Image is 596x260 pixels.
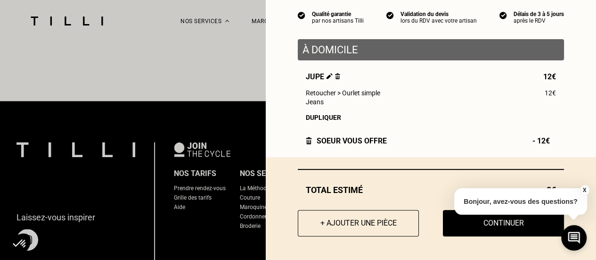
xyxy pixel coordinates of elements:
div: après le RDV [514,17,564,24]
img: Éditer [327,73,333,79]
button: Continuer [443,210,564,236]
button: X [580,185,589,195]
div: Total estimé [298,185,564,195]
div: Dupliquer [306,114,556,121]
span: Jeans [306,98,324,106]
span: 12€ [545,89,556,97]
img: Supprimer [335,73,340,79]
div: par nos artisans Tilli [312,17,364,24]
div: Qualité garantie [312,11,364,17]
div: SOEUR vous offre [306,136,387,145]
div: lors du RDV avec votre artisan [400,17,477,24]
img: icon list info [499,11,507,19]
span: 12€ [543,72,556,81]
p: À domicile [302,44,559,56]
span: Jupe [306,72,340,81]
button: + Ajouter une pièce [298,210,419,236]
span: Retoucher > Ourlet simple [306,89,380,97]
span: - 12€ [532,136,556,145]
p: Bonjour, avez-vous des questions? [454,188,587,215]
img: icon list info [298,11,305,19]
div: Validation du devis [400,11,477,17]
div: Délais de 3 à 5 jours [514,11,564,17]
img: icon list info [386,11,394,19]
